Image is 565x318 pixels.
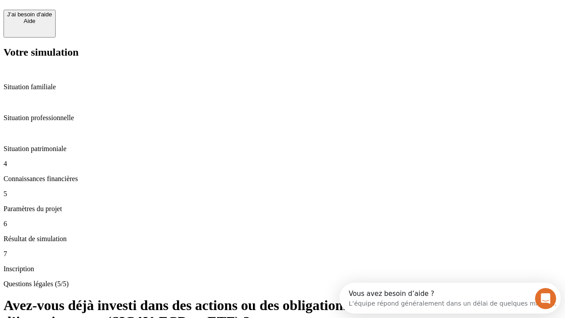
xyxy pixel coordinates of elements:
[7,11,52,18] div: J’ai besoin d'aide
[4,190,561,198] p: 5
[7,18,52,24] div: Aide
[535,288,556,309] iframe: Intercom live chat
[4,250,561,258] p: 7
[4,205,561,213] p: Paramètres du projet
[4,175,561,183] p: Connaissances financières
[4,160,561,168] p: 4
[4,46,561,58] h2: Votre simulation
[4,280,561,288] p: Questions légales (5/5)
[9,8,217,15] div: Vous avez besoin d’aide ?
[339,283,561,314] iframe: Intercom live chat discovery launcher
[4,114,561,122] p: Situation professionnelle
[4,145,561,153] p: Situation patrimoniale
[9,15,217,24] div: L’équipe répond généralement dans un délai de quelques minutes.
[4,220,561,228] p: 6
[4,10,56,38] button: J’ai besoin d'aideAide
[4,83,561,91] p: Situation familiale
[4,235,561,243] p: Résultat de simulation
[4,265,561,273] p: Inscription
[4,4,243,28] div: Ouvrir le Messenger Intercom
